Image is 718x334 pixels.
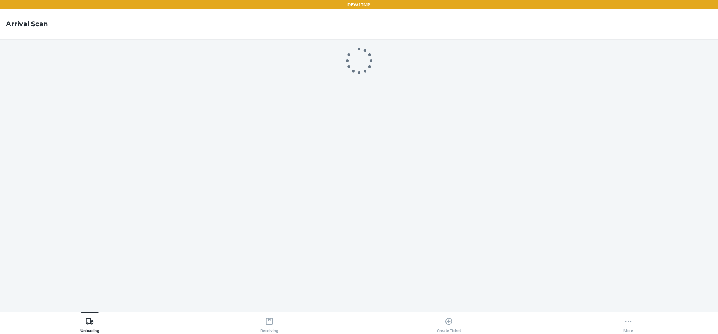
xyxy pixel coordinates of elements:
div: Create Ticket [437,314,461,333]
button: Create Ticket [359,312,538,333]
p: DFW1TMP [347,1,371,8]
button: Receiving [179,312,359,333]
button: More [538,312,718,333]
h4: Arrival Scan [6,19,48,29]
div: Receiving [260,314,278,333]
div: More [623,314,633,333]
div: Unloading [80,314,99,333]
